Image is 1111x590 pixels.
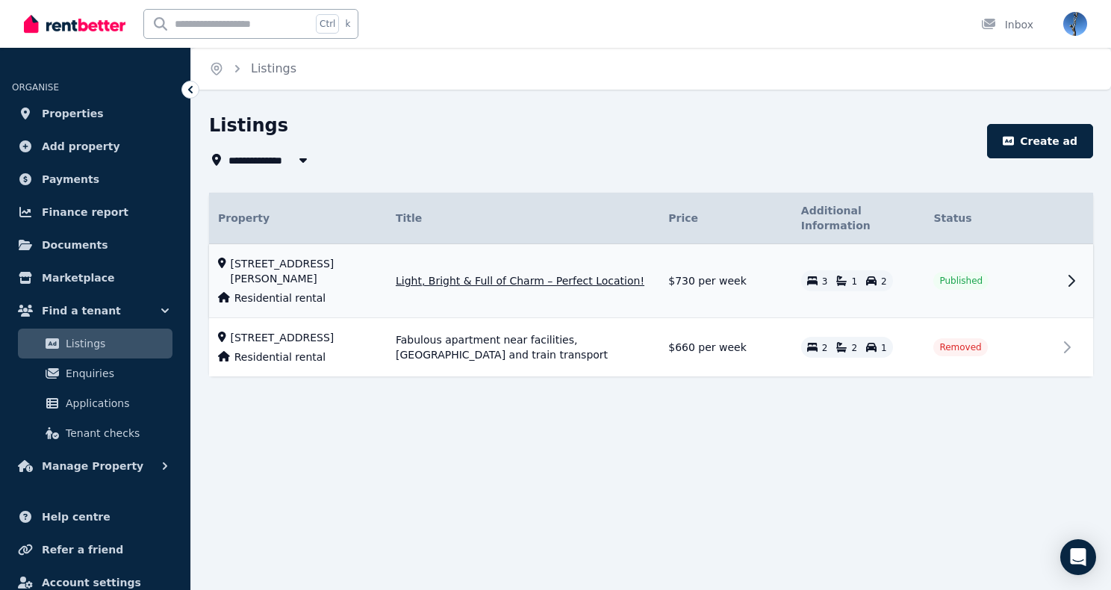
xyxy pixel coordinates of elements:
button: Find a tenant [12,296,178,326]
img: RentBetter [24,13,125,35]
td: $730 per week [659,244,792,318]
span: Enquiries [66,364,167,382]
span: k [345,18,350,30]
span: Published [939,275,983,287]
span: Residential rental [234,350,326,364]
nav: Breadcrumb [191,48,314,90]
span: Finance report [42,203,128,221]
span: 2 [881,276,887,287]
a: Enquiries [18,358,172,388]
a: Add property [12,131,178,161]
span: Title [396,211,422,226]
button: Create ad [987,124,1093,158]
span: Removed [939,341,981,353]
span: Documents [42,236,108,254]
span: 2 [851,343,857,353]
span: Fabulous apartment near facilities, [GEOGRAPHIC_DATA] and train transport [396,332,650,362]
a: Properties [12,99,178,128]
span: 3 [822,276,828,287]
span: Refer a friend [42,541,123,559]
div: Inbox [981,17,1033,32]
span: Applications [66,394,167,412]
h1: Listings [209,114,288,137]
a: Listings [18,329,172,358]
span: ORGANISE [12,82,59,93]
th: Property [209,193,387,244]
span: Find a tenant [42,302,121,320]
button: Manage Property [12,451,178,481]
a: Refer a friend [12,535,178,565]
span: Light, Bright & Full of Charm – Perfect Location! [396,273,644,288]
a: Applications [18,388,172,418]
a: Payments [12,164,178,194]
span: Marketplace [42,269,114,287]
span: Help centre [42,508,111,526]
td: $660 per week [659,318,792,377]
tr: [STREET_ADDRESS]Residential rentalFabulous apartment near facilities, [GEOGRAPHIC_DATA] and train... [209,318,1093,377]
th: Price [659,193,792,244]
span: Ctrl [316,14,339,34]
a: Documents [12,230,178,260]
span: Listings [251,60,296,78]
span: Listings [66,335,167,353]
a: Finance report [12,197,178,227]
a: Help centre [12,502,178,532]
tr: [STREET_ADDRESS][PERSON_NAME]Residential rentalLight, Bright & Full of Charm – Perfect Location!$... [209,244,1093,318]
div: Open Intercom Messenger [1060,539,1096,575]
span: 1 [851,276,857,287]
th: Additional Information [792,193,925,244]
span: Tenant checks [66,424,167,442]
span: Properties [42,105,104,122]
span: Add property [42,137,120,155]
th: Status [924,193,1057,244]
span: Manage Property [42,457,143,475]
span: [STREET_ADDRESS][PERSON_NAME] [231,256,378,286]
img: donelks@bigpond.com [1063,12,1087,36]
a: Tenant checks [18,418,172,448]
span: [STREET_ADDRESS] [231,330,334,345]
span: 1 [881,343,887,353]
span: Residential rental [234,291,326,305]
span: 2 [822,343,828,353]
span: Payments [42,170,99,188]
a: Marketplace [12,263,178,293]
